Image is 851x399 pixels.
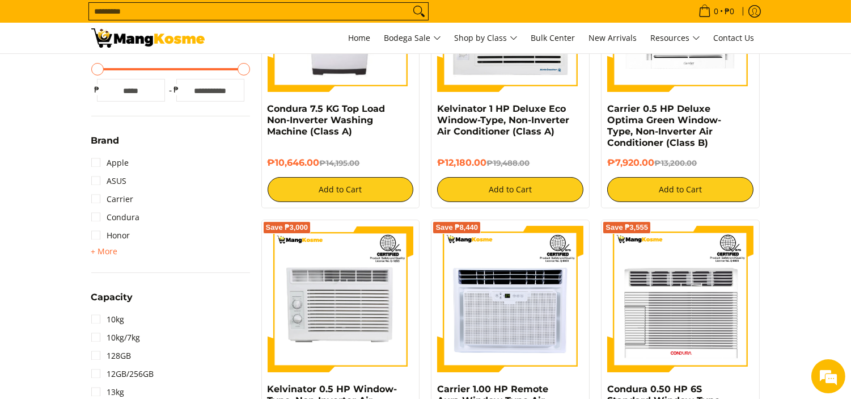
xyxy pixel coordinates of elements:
a: 10kg [91,310,125,329]
a: 10kg/7kg [91,329,141,347]
a: Honor [91,226,130,245]
summary: Open [91,136,120,154]
div: Leave a message [59,64,190,78]
span: ₱0 [723,7,736,15]
span: Save ₱8,440 [435,224,478,231]
span: Shop by Class [455,31,518,45]
span: We are offline. Please leave us a message. [24,124,198,239]
img: All Products - Home Appliances Warehouse Sale l Mang Kosme [91,28,205,48]
summary: Open [91,293,133,310]
button: Add to Cart [437,177,583,202]
button: Search [410,3,428,20]
img: Kelvinator 0.5 HP Window-Type, Non-Inverter Air Conditioner (Premium) [268,226,414,372]
span: Resources [651,31,700,45]
span: Save ₱3,555 [606,224,648,231]
a: Carrier [91,190,134,208]
div: Minimize live chat window [186,6,213,33]
span: 0 [713,7,721,15]
h6: ₱12,180.00 [437,157,583,169]
span: New Arrivals [589,32,637,43]
a: Home [343,23,376,53]
nav: Main Menu [216,23,760,53]
a: Bodega Sale [379,23,447,53]
del: ₱13,200.00 [654,158,697,167]
summary: Open [91,245,118,258]
span: • [695,5,738,18]
a: Bulk Center [526,23,581,53]
span: + More [91,247,118,256]
a: Apple [91,154,129,172]
span: Home [349,32,371,43]
span: Save ₱3,000 [266,224,308,231]
span: ₱ [91,84,103,95]
a: Resources [645,23,706,53]
img: Carrier 1.00 HP Remote Aura Window-Type Air Conditioner (Class B) [437,226,583,372]
a: ASUS [91,172,127,190]
a: New Arrivals [583,23,643,53]
del: ₱19,488.00 [486,158,530,167]
a: 128GB [91,347,132,365]
em: Submit [166,313,206,328]
span: Capacity [91,293,133,302]
h6: ₱10,646.00 [268,157,414,169]
button: Add to Cart [607,177,753,202]
a: Contact Us [708,23,760,53]
a: Shop by Class [449,23,523,53]
a: 12GB/256GB [91,365,154,383]
h6: ₱7,920.00 [607,157,753,169]
a: Condura [91,208,140,226]
button: Add to Cart [268,177,414,202]
span: Brand [91,136,120,145]
span: Bulk Center [531,32,575,43]
img: condura-wrac-6s-premium-mang-kosme [607,226,753,372]
a: Kelvinator 1 HP Deluxe Eco Window-Type, Non-Inverter Air Conditioner (Class A) [437,103,569,137]
span: Bodega Sale [384,31,441,45]
a: Condura 7.5 KG Top Load Non-Inverter Washing Machine (Class A) [268,103,386,137]
span: ₱ [171,84,182,95]
span: Contact Us [714,32,755,43]
textarea: Type your message and click 'Submit' [6,273,216,313]
del: ₱14,195.00 [320,158,360,167]
a: Carrier 0.5 HP Deluxe Optima Green Window-Type, Non-Inverter Air Conditioner (Class B) [607,103,721,148]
